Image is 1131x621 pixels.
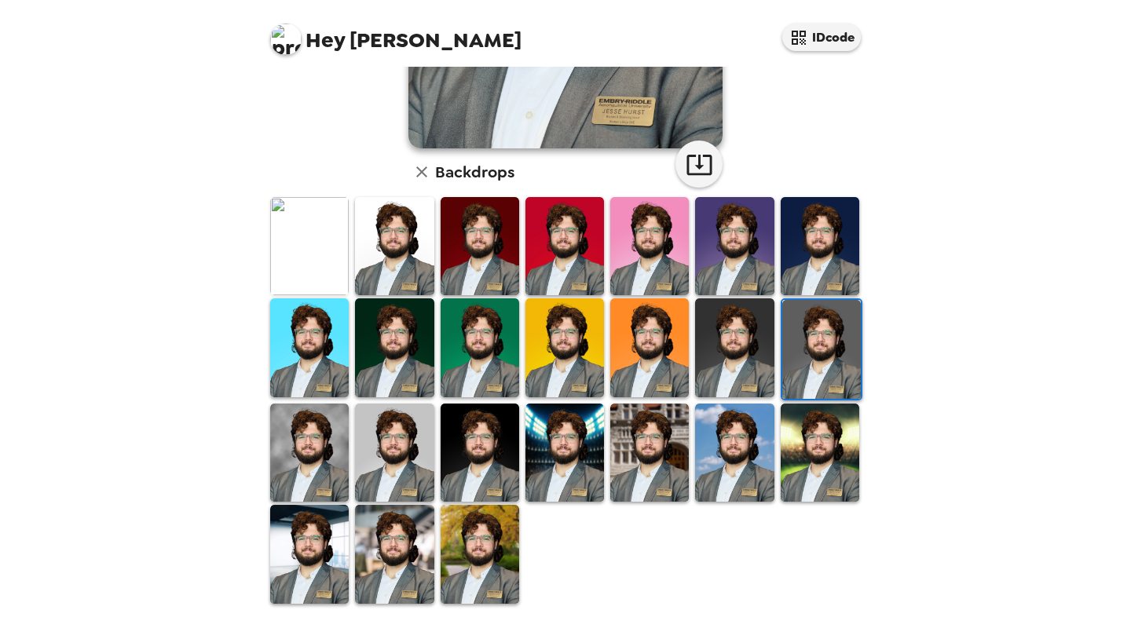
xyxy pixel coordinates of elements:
[270,24,302,55] img: profile pic
[782,24,861,51] button: IDcode
[306,26,345,54] span: Hey
[270,16,522,51] span: [PERSON_NAME]
[270,197,349,295] img: Original
[435,159,514,184] h6: Backdrops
